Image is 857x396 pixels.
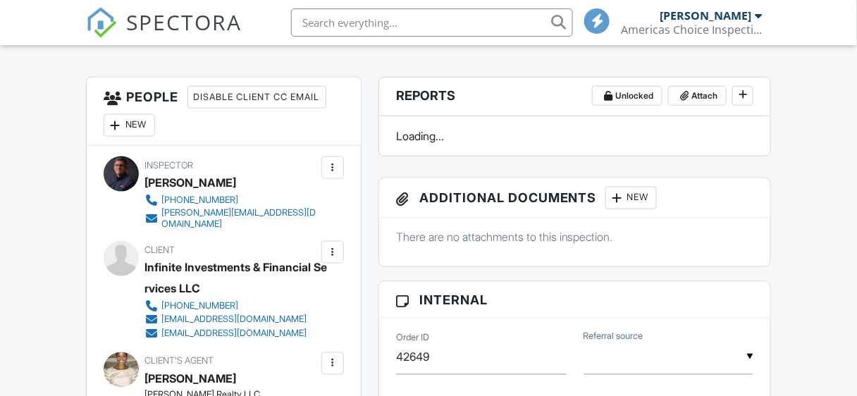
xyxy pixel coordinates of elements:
div: Americas Choice Inspections - Triad [621,23,762,37]
a: [EMAIL_ADDRESS][DOMAIN_NAME] [145,313,318,327]
label: Referral source [584,330,643,343]
a: SPECTORA [86,19,242,49]
div: [PHONE_NUMBER] [162,300,239,311]
a: [EMAIL_ADDRESS][DOMAIN_NAME] [145,327,318,341]
div: [PERSON_NAME] [145,172,237,193]
h3: Internal [379,282,770,318]
div: [EMAIL_ADDRESS][DOMAIN_NAME] [162,314,307,326]
p: There are no attachments to this inspection. [396,229,753,245]
label: Order ID [396,332,429,345]
div: New [104,114,155,137]
div: [PHONE_NUMBER] [162,194,239,206]
span: Client [145,245,175,255]
a: [PERSON_NAME] [145,369,237,390]
div: [PERSON_NAME][EMAIL_ADDRESS][DOMAIN_NAME] [162,207,318,230]
span: Inspector [145,160,194,171]
h3: People [87,78,361,146]
div: Disable Client CC Email [187,86,326,109]
input: Search everything... [291,8,573,37]
div: [PERSON_NAME] [660,8,751,23]
a: [PHONE_NUMBER] [145,299,318,313]
a: [PHONE_NUMBER] [145,193,318,207]
h3: Additional Documents [379,178,770,218]
span: SPECTORA [127,7,242,37]
span: Client's Agent [145,356,214,366]
div: Infinite Investments & Financial Services LLC [145,256,329,299]
img: The Best Home Inspection Software - Spectora [86,7,117,38]
div: [EMAIL_ADDRESS][DOMAIN_NAME] [162,328,307,340]
div: New [605,187,657,209]
a: [PERSON_NAME][EMAIL_ADDRESS][DOMAIN_NAME] [145,207,318,230]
